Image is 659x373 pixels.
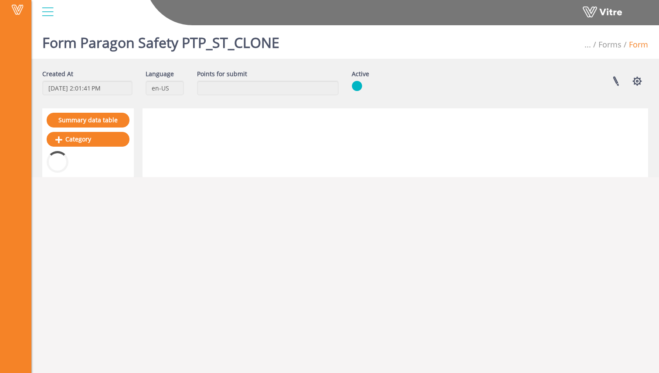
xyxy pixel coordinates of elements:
[584,39,591,50] span: ...
[352,81,362,91] img: yes
[352,70,369,78] label: Active
[47,132,129,147] a: Category
[42,70,73,78] label: Created At
[598,39,622,50] a: Forms
[146,70,174,78] label: Language
[47,113,129,128] a: Summary data table
[197,70,247,78] label: Points for submit
[42,22,279,59] h1: Form Paragon Safety PTP_ST_CLONE
[622,39,648,50] li: Form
